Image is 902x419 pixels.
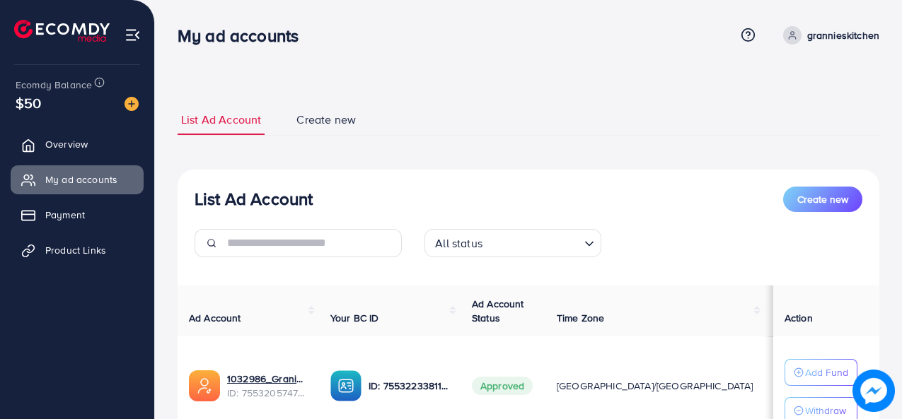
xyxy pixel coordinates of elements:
[296,112,356,128] span: Create new
[797,192,848,206] span: Create new
[189,311,241,325] span: Ad Account
[807,27,879,44] p: grannieskitchen
[11,201,144,229] a: Payment
[11,165,144,194] a: My ad accounts
[16,78,92,92] span: Ecomdy Balance
[16,93,41,113] span: $50
[330,311,379,325] span: Your BC ID
[785,359,857,386] button: Add Fund
[125,27,141,43] img: menu
[195,189,313,209] h3: List Ad Account
[805,402,846,419] p: Withdraw
[227,386,308,400] span: ID: 7553205747878772753
[45,172,117,187] span: My ad accounts
[557,311,604,325] span: Time Zone
[487,230,579,254] input: Search for option
[189,370,220,401] img: ic-ads-acc.e4c84228.svg
[11,236,144,264] a: Product Links
[557,379,753,393] span: [GEOGRAPHIC_DATA]/[GEOGRAPHIC_DATA]
[14,20,110,42] img: logo
[472,377,533,395] span: Approved
[472,297,524,325] span: Ad Account Status
[432,233,485,254] span: All status
[783,187,862,212] button: Create new
[45,243,106,257] span: Product Links
[777,26,879,45] a: grannieskitchen
[178,25,310,46] h3: My ad accounts
[45,208,85,222] span: Payment
[45,137,88,151] span: Overview
[330,370,362,401] img: ic-ba-acc.ded83a64.svg
[125,97,139,111] img: image
[785,311,813,325] span: Action
[369,377,449,394] p: ID: 7553223381173174273
[181,112,261,128] span: List Ad Account
[11,130,144,158] a: Overview
[424,229,601,257] div: Search for option
[852,370,895,412] img: image
[227,372,308,386] a: 1032986_Graniz Kitchen_1758617786451
[227,372,308,401] div: <span class='underline'>1032986_Graniz Kitchen_1758617786451</span></br>7553205747878772753
[805,364,848,381] p: Add Fund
